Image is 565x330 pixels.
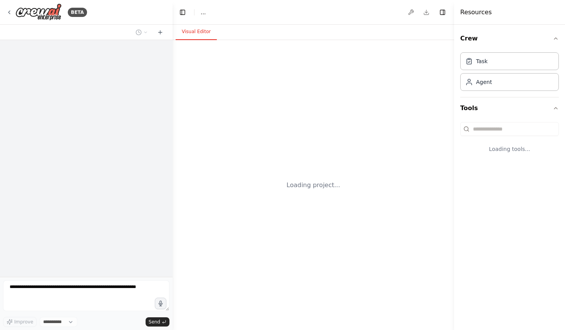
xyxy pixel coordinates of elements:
[460,49,559,97] div: Crew
[460,8,492,17] h4: Resources
[287,181,340,190] div: Loading project...
[201,8,206,16] nav: breadcrumb
[176,24,217,40] button: Visual Editor
[155,298,166,309] button: Click to speak your automation idea
[132,28,151,37] button: Switch to previous chat
[146,317,169,327] button: Send
[460,139,559,159] div: Loading tools...
[476,78,492,86] div: Agent
[460,119,559,165] div: Tools
[68,8,87,17] div: BETA
[460,97,559,119] button: Tools
[14,319,33,325] span: Improve
[149,319,160,325] span: Send
[177,7,188,18] button: Hide left sidebar
[476,57,488,65] div: Task
[460,28,559,49] button: Crew
[15,3,62,21] img: Logo
[437,7,448,18] button: Hide right sidebar
[154,28,166,37] button: Start a new chat
[3,317,37,327] button: Improve
[201,8,206,16] span: ...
